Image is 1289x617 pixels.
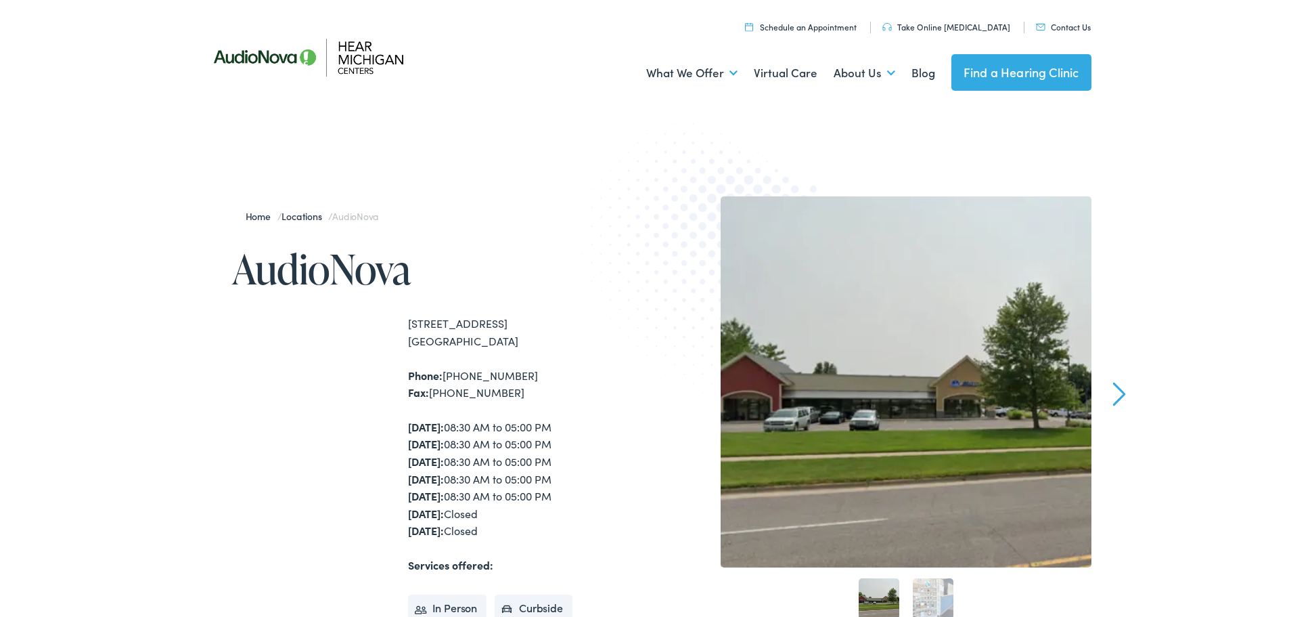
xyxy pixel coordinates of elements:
strong: [DATE]: [408,523,444,538]
img: utility icon [882,23,892,31]
strong: [DATE]: [408,419,444,434]
a: Take Online [MEDICAL_DATA] [882,21,1010,33]
a: Schedule an Appointment [745,21,857,33]
div: [PHONE_NUMBER] [PHONE_NUMBER] [408,367,645,402]
a: Locations [281,209,328,223]
a: What We Offer [646,48,738,98]
strong: [DATE]: [408,436,444,451]
strong: [DATE]: [408,506,444,521]
a: Blog [911,48,935,98]
strong: [DATE]: [408,471,444,486]
span: / / [246,209,379,223]
a: Contact Us [1036,21,1091,33]
a: Find a Hearing Clinic [951,54,1091,91]
div: 08:30 AM to 05:00 PM 08:30 AM to 05:00 PM 08:30 AM to 05:00 PM 08:30 AM to 05:00 PM 08:30 AM to 0... [408,419,645,540]
a: Next [1112,382,1125,406]
strong: Fax: [408,385,429,400]
h1: AudioNova [232,247,645,291]
a: Home [246,209,277,223]
a: Virtual Care [754,48,817,98]
strong: Services offered: [408,557,493,572]
div: [STREET_ADDRESS] [GEOGRAPHIC_DATA] [408,315,645,349]
strong: [DATE]: [408,454,444,469]
strong: Phone: [408,368,443,383]
a: About Us [834,48,895,98]
span: AudioNova [332,209,378,223]
strong: [DATE]: [408,488,444,503]
img: utility icon [1036,24,1045,30]
img: utility icon [745,22,753,31]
